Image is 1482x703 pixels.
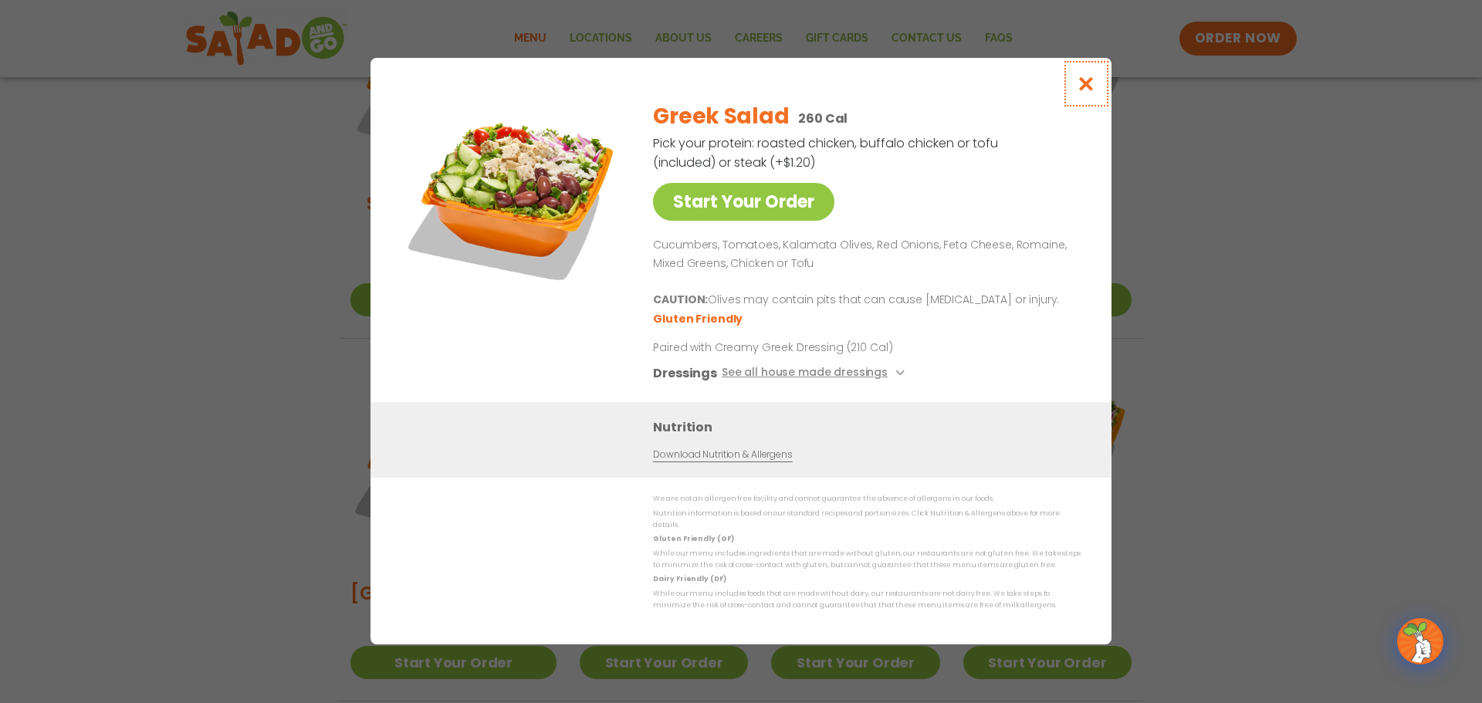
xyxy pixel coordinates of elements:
p: Nutrition information is based on our standard recipes and portion sizes. Click Nutrition & Aller... [653,508,1081,532]
strong: Gluten Friendly (GF) [653,535,733,544]
p: While our menu includes foods that are made without dairy, our restaurants are not dairy free. We... [653,588,1081,612]
p: We are not an allergen free facility and cannot guarantee the absence of allergens in our foods. [653,494,1081,505]
h2: Greek Salad [653,100,789,133]
p: Paired with Creamy Greek Dressing (210 Cal) [653,340,939,357]
b: CAUTION: [653,292,708,308]
p: Cucumbers, Tomatoes, Kalamata Olives, Red Onions, Feta Cheese, Romaine, Mixed Greens, Chicken or ... [653,236,1074,273]
p: Olives may contain pits that can cause [MEDICAL_DATA] or injury. [653,292,1074,310]
img: Featured product photo for Greek Salad [405,89,621,305]
h3: Nutrition [653,418,1088,438]
p: Pick your protein: roasted chicken, buffalo chicken or tofu (included) or steak (+$1.20) [653,134,1000,172]
strong: Dairy Friendly (DF) [653,575,726,584]
img: wpChatIcon [1399,620,1442,663]
a: Download Nutrition & Allergens [653,448,792,463]
button: Close modal [1061,58,1111,110]
p: While our menu includes ingredients that are made without gluten, our restaurants are not gluten ... [653,548,1081,572]
a: Start Your Order [653,183,834,221]
h3: Dressings [653,364,717,384]
li: Gluten Friendly [653,312,745,328]
p: 260 Cal [798,109,848,128]
button: See all house made dressings [722,364,909,384]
